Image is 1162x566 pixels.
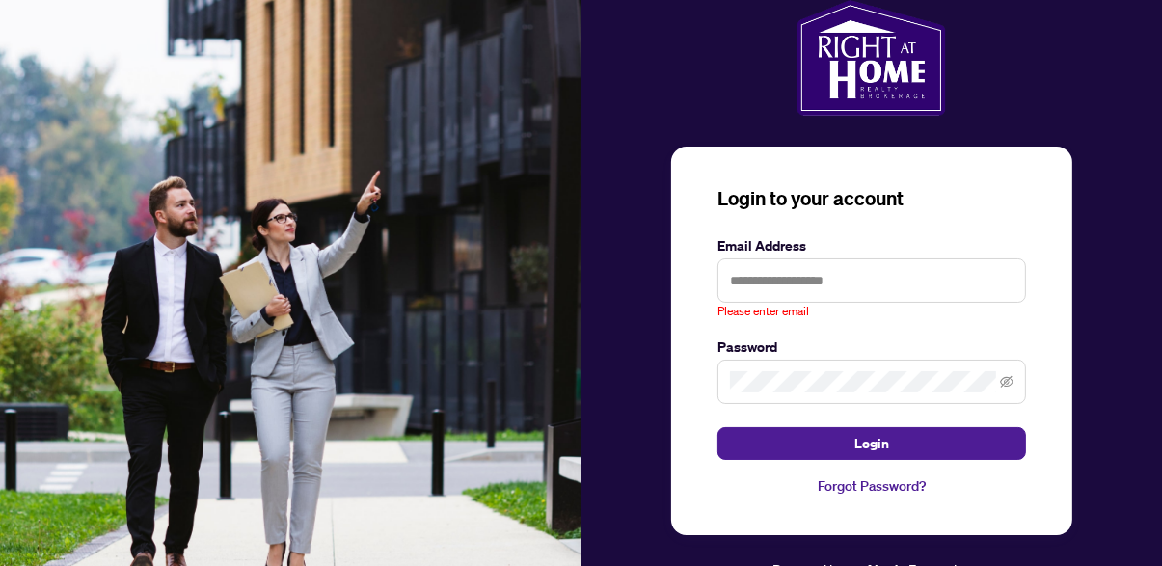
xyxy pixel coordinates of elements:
[717,303,809,321] span: Please enter email
[717,427,1026,460] button: Login
[717,337,1026,358] label: Password
[854,428,889,459] span: Login
[717,235,1026,256] label: Email Address
[717,475,1026,497] a: Forgot Password?
[1000,375,1013,389] span: eye-invisible
[717,185,1026,212] h3: Login to your account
